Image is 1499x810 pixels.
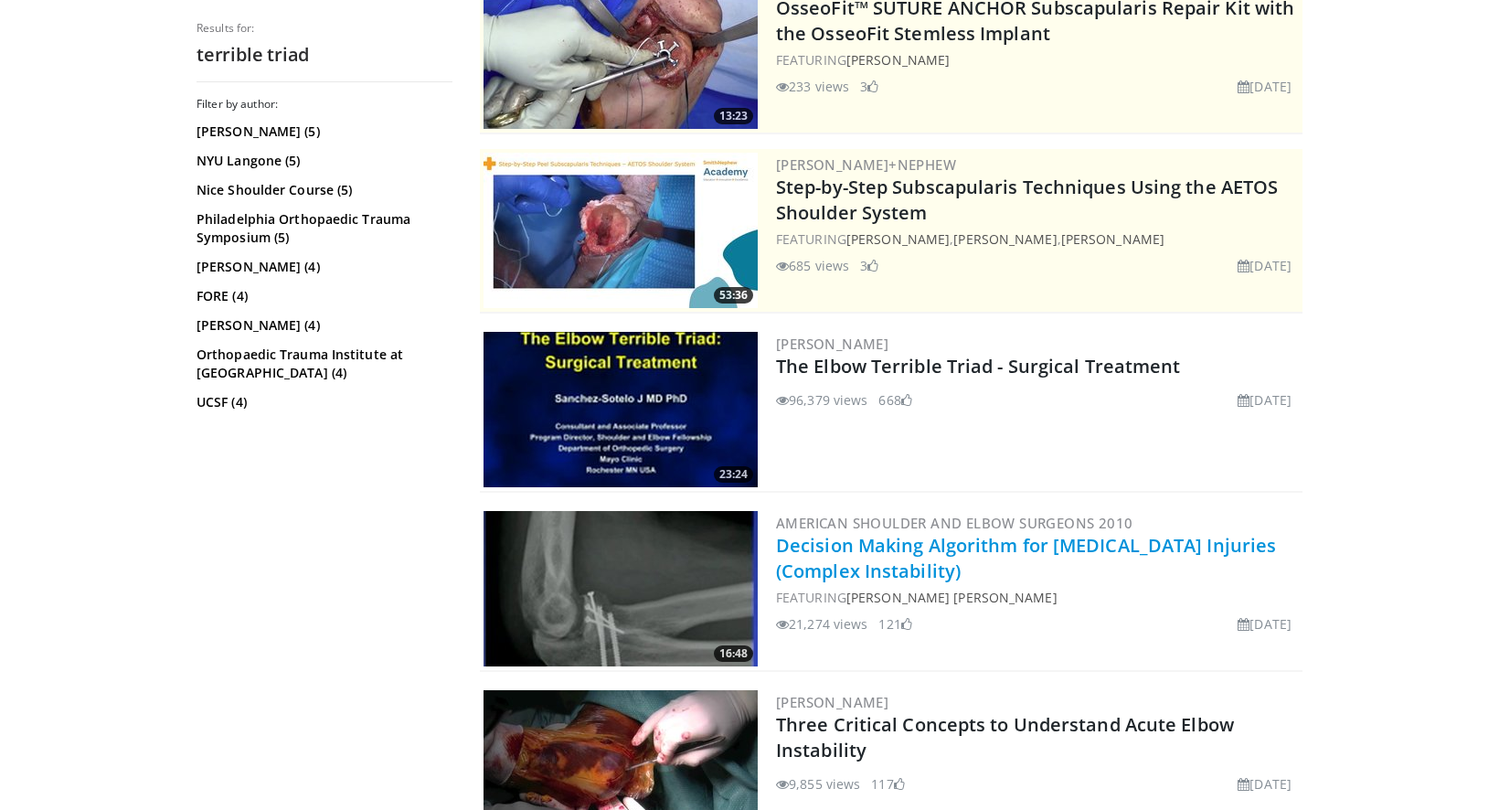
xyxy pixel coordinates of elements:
a: [PERSON_NAME] [953,230,1057,248]
li: 96,379 views [776,390,867,410]
a: [PERSON_NAME] [776,335,888,353]
a: [PERSON_NAME] [846,51,950,69]
a: 16:48 [484,511,758,666]
div: FEATURING [776,588,1299,607]
a: [PERSON_NAME] [776,693,888,711]
img: kin_1.png.300x170_q85_crop-smart_upscale.jpg [484,511,758,666]
a: [PERSON_NAME]+Nephew [776,155,956,174]
li: 117 [871,774,904,794]
a: 23:24 [484,332,758,487]
li: 121 [878,614,911,634]
a: Decision Making Algorithm for [MEDICAL_DATA] Injuries (Complex Instability) [776,533,1276,583]
a: UCSF (4) [197,393,448,411]
span: 23:24 [714,466,753,483]
li: [DATE] [1238,774,1292,794]
a: NYU Langone (5) [197,152,448,170]
a: [PERSON_NAME] (5) [197,123,448,141]
li: 21,274 views [776,614,867,634]
a: American Shoulder and Elbow Surgeons 2010 [776,514,1132,532]
a: Three Critical Concepts to Understand Acute Elbow Instability [776,712,1234,762]
li: [DATE] [1238,77,1292,96]
li: [DATE] [1238,256,1292,275]
img: 70e54e43-e9ea-4a9d-be99-25d1f039a65a.300x170_q85_crop-smart_upscale.jpg [484,153,758,308]
a: Nice Shoulder Course (5) [197,181,448,199]
li: 3 [860,77,878,96]
span: 13:23 [714,108,753,124]
a: Philadelphia Orthopaedic Trauma Symposium (5) [197,210,448,247]
li: 3 [860,256,878,275]
a: The Elbow Terrible Triad - Surgical Treatment [776,354,1181,378]
a: [PERSON_NAME] [1061,230,1164,248]
li: 668 [878,390,911,410]
div: FEATURING , , [776,229,1299,249]
a: [PERSON_NAME] [846,230,950,248]
a: 53:36 [484,153,758,308]
a: [PERSON_NAME] (4) [197,258,448,276]
li: 9,855 views [776,774,860,794]
a: Orthopaedic Trauma Institute at [GEOGRAPHIC_DATA] (4) [197,346,448,382]
span: 16:48 [714,645,753,662]
li: [DATE] [1238,390,1292,410]
h2: terrible triad [197,43,452,67]
li: [DATE] [1238,614,1292,634]
p: Results for: [197,21,452,36]
a: [PERSON_NAME] (4) [197,316,448,335]
a: Step-by-Step Subscapularis Techniques Using the AETOS Shoulder System [776,175,1278,225]
img: 162531_0000_1.png.300x170_q85_crop-smart_upscale.jpg [484,332,758,487]
h3: Filter by author: [197,97,452,112]
a: [PERSON_NAME] [PERSON_NAME] [846,589,1058,606]
a: FORE (4) [197,287,448,305]
span: 53:36 [714,287,753,304]
div: FEATURING [776,50,1299,69]
li: 233 views [776,77,849,96]
li: 685 views [776,256,849,275]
